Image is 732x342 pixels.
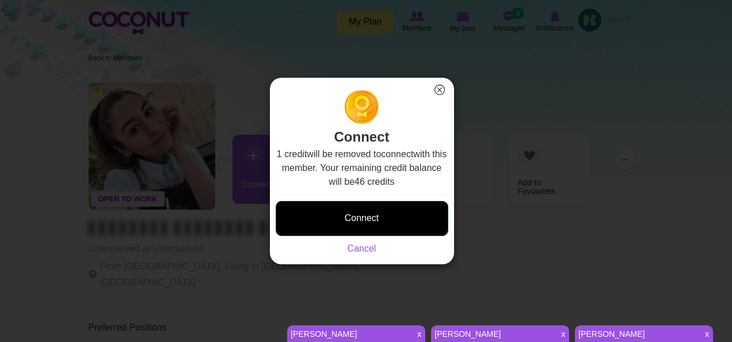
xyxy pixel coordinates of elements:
h2: Connect [276,89,448,147]
a: [PERSON_NAME] [431,326,554,342]
a: [PERSON_NAME] [287,326,410,342]
span: x [557,326,569,342]
span: x [701,326,713,342]
div: will be removed to with this member. Your remaining credit balance will be [276,147,448,256]
b: connect [381,149,413,159]
button: Connect [276,201,448,236]
a: [PERSON_NAME] [575,326,698,342]
b: 1 credit [277,149,307,159]
button: Close [432,82,447,97]
a: Cancel [348,244,376,253]
span: x [413,326,425,342]
b: 46 credits [354,177,394,187]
